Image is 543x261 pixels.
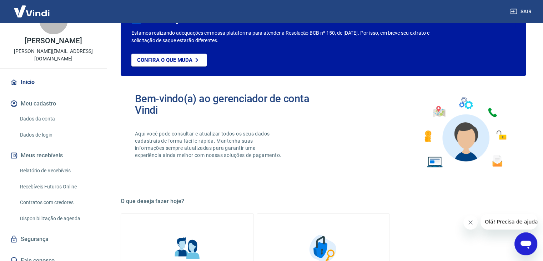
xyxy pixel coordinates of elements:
p: Estamos realizando adequações em nossa plataforma para atender a Resolução BCB nº 150, de [DATE].... [131,29,438,44]
a: Início [9,74,98,90]
a: Disponibilização de agenda [17,211,98,226]
a: Dados de login [17,128,98,142]
a: Dados da conta [17,112,98,126]
img: Imagem de um avatar masculino com diversos icones exemplificando as funcionalidades do gerenciado... [418,93,512,172]
a: Segurança [9,231,98,247]
a: Relatório de Recebíveis [17,163,98,178]
iframe: Mensagem da empresa [481,214,537,230]
p: Aqui você pode consultar e atualizar todos os seus dados cadastrais de forma fácil e rápida. Mant... [135,130,283,159]
iframe: Botão para abrir a janela de mensagens [514,232,537,255]
span: Olá! Precisa de ajuda? [4,5,60,11]
p: [PERSON_NAME] [25,37,82,45]
p: Confira o que muda [137,57,192,63]
p: [PERSON_NAME][EMAIL_ADDRESS][DOMAIN_NAME] [6,48,101,63]
img: Vindi [9,0,55,22]
a: Recebíveis Futuros Online [17,179,98,194]
iframe: Fechar mensagem [463,215,478,230]
button: Meus recebíveis [9,148,98,163]
button: Meu cadastro [9,96,98,112]
a: Confira o que muda [131,54,207,67]
a: Contratos com credores [17,195,98,210]
h5: O que deseja fazer hoje? [121,198,526,205]
h2: Bem-vindo(a) ao gerenciador de conta Vindi [135,93,323,116]
button: Sair [509,5,534,18]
